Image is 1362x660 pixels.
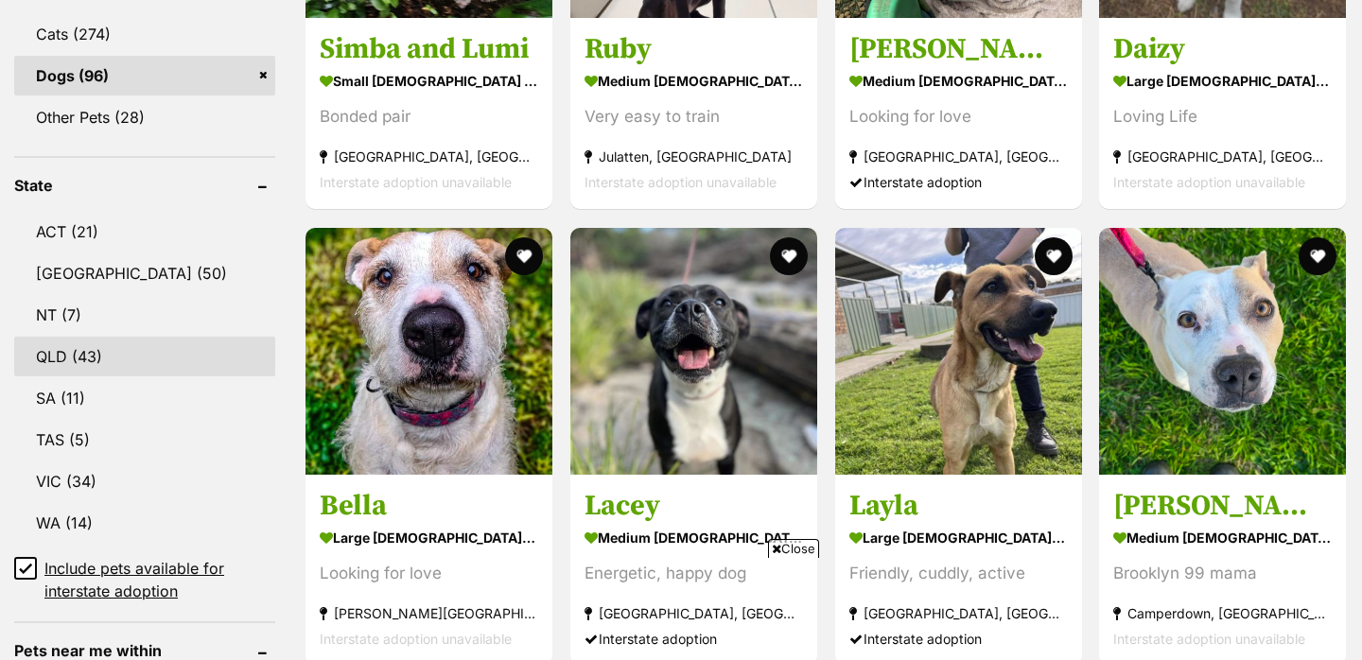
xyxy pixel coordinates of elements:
[1113,561,1332,586] div: Brooklyn 99 mama
[337,565,1025,651] iframe: Advertisement
[14,642,275,659] header: Pets near me within
[14,420,275,460] a: TAS (5)
[320,488,538,524] h3: Bella
[849,561,1068,586] div: Friendly, cuddly, active
[14,337,275,376] a: QLD (43)
[320,32,538,68] h3: Simba and Lumi
[14,212,275,252] a: ACT (21)
[570,228,817,475] img: Lacey - American Staffordshire Terrier Dog
[14,503,275,543] a: WA (14)
[849,145,1068,170] strong: [GEOGRAPHIC_DATA], [GEOGRAPHIC_DATA]
[1113,105,1332,130] div: Loving Life
[1113,68,1332,96] strong: large [DEMOGRAPHIC_DATA] Dog
[835,228,1082,475] img: Layla - German Shepherd Dog
[320,175,512,191] span: Interstate adoption unavailable
[14,557,275,602] a: Include pets available for interstate adoption
[585,488,803,524] h3: Lacey
[320,600,538,626] strong: [PERSON_NAME][GEOGRAPHIC_DATA]
[1034,237,1072,275] button: favourite
[849,32,1068,68] h3: [PERSON_NAME] & [PERSON_NAME]
[849,524,1068,551] strong: large [DEMOGRAPHIC_DATA] Dog
[1113,524,1332,551] strong: medium [DEMOGRAPHIC_DATA] Dog
[14,461,275,501] a: VIC (34)
[768,539,819,558] span: Close
[1113,175,1305,191] span: Interstate adoption unavailable
[44,557,275,602] span: Include pets available for interstate adoption
[1299,237,1336,275] button: favourite
[320,145,538,170] strong: [GEOGRAPHIC_DATA], [GEOGRAPHIC_DATA]
[1099,18,1346,210] a: Daizy large [DEMOGRAPHIC_DATA] Dog Loving Life [GEOGRAPHIC_DATA], [GEOGRAPHIC_DATA] Interstate ad...
[14,378,275,418] a: SA (11)
[585,524,803,551] strong: medium [DEMOGRAPHIC_DATA] Dog
[14,253,275,293] a: [GEOGRAPHIC_DATA] (50)
[849,600,1068,626] strong: [GEOGRAPHIC_DATA], [GEOGRAPHIC_DATA]
[849,488,1068,524] h3: Layla
[1113,631,1305,647] span: Interstate adoption unavailable
[849,105,1068,130] div: Looking for love
[14,97,275,137] a: Other Pets (28)
[320,524,538,551] strong: large [DEMOGRAPHIC_DATA] Dog
[14,295,275,335] a: NT (7)
[505,237,543,275] button: favourite
[1113,488,1332,524] h3: [PERSON_NAME]
[14,56,275,96] a: Dogs (96)
[1113,32,1332,68] h3: Daizy
[1113,600,1332,626] strong: Camperdown, [GEOGRAPHIC_DATA]
[585,32,803,68] h3: Ruby
[320,105,538,130] div: Bonded pair
[320,561,538,586] div: Looking for love
[570,18,817,210] a: Ruby medium [DEMOGRAPHIC_DATA] Dog Very easy to train Julatten, [GEOGRAPHIC_DATA] Interstate adop...
[320,68,538,96] strong: small [DEMOGRAPHIC_DATA] Dog
[320,631,512,647] span: Interstate adoption unavailable
[585,175,777,191] span: Interstate adoption unavailable
[306,228,552,475] img: Bella - Staffordshire Bull Terrier x Staghound Dog
[1113,145,1332,170] strong: [GEOGRAPHIC_DATA], [GEOGRAPHIC_DATA]
[849,68,1068,96] strong: medium [DEMOGRAPHIC_DATA] Dog
[585,68,803,96] strong: medium [DEMOGRAPHIC_DATA] Dog
[306,18,552,210] a: Simba and Lumi small [DEMOGRAPHIC_DATA] Dog Bonded pair [GEOGRAPHIC_DATA], [GEOGRAPHIC_DATA] Inte...
[835,18,1082,210] a: [PERSON_NAME] & [PERSON_NAME] medium [DEMOGRAPHIC_DATA] Dog Looking for love [GEOGRAPHIC_DATA], [...
[585,145,803,170] strong: Julatten, [GEOGRAPHIC_DATA]
[849,170,1068,196] div: Interstate adoption
[14,14,275,54] a: Cats (274)
[770,237,808,275] button: favourite
[849,626,1068,651] div: Interstate adoption
[1099,228,1346,475] img: Diaz - American Staffordshire Terrier Dog
[14,177,275,194] header: State
[585,105,803,130] div: Very easy to train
